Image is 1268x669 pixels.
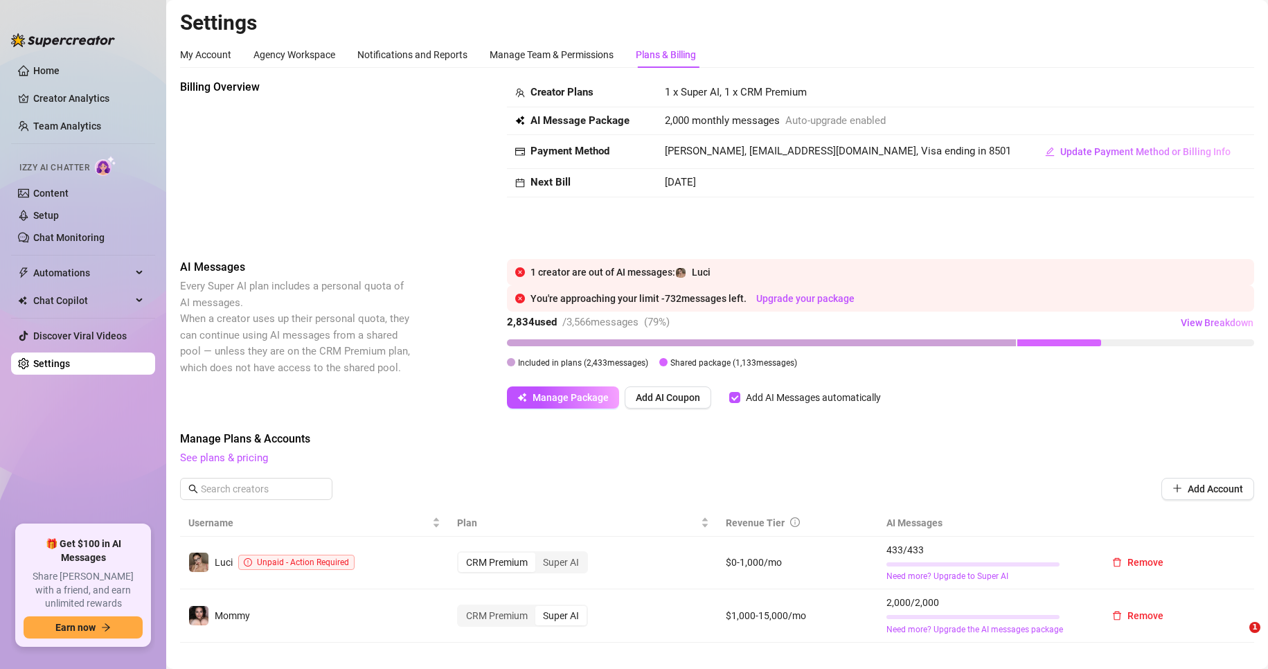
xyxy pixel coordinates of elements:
span: Luci [215,557,233,568]
img: Mommy [189,606,208,625]
div: Super AI [535,553,587,572]
span: close-circle [515,267,525,277]
span: Revenue Tier [726,517,785,528]
div: Super AI [535,606,587,625]
a: Discover Viral Videos [33,330,127,341]
th: AI Messages [878,510,1093,537]
span: [PERSON_NAME], [EMAIL_ADDRESS][DOMAIN_NAME], Visa ending in 8501 [665,145,1011,157]
a: Creator Analytics [33,87,144,109]
span: credit-card [515,147,525,157]
span: 433 / 433 [886,542,1084,557]
span: Manage Plans & Accounts [180,431,1254,447]
button: Manage Package [507,386,619,409]
span: Mommy [215,610,250,621]
span: exclamation-circle [244,558,252,567]
img: Luci [676,268,686,278]
span: close-circle [515,294,525,303]
div: My Account [180,47,231,62]
img: logo-BBDzfeDw.svg [11,33,115,47]
span: Billing Overview [180,79,413,96]
a: Content [33,188,69,199]
iframe: Intercom live chat [1221,622,1254,655]
span: info-circle [790,517,800,527]
strong: Creator Plans [530,86,593,98]
button: Earn nowarrow-right [24,616,143,639]
strong: Payment Method [530,145,609,157]
div: CRM Premium [458,606,535,625]
strong: AI Message Package [530,114,629,127]
div: Add AI Messages automatically [746,390,881,405]
td: $1,000-15,000/mo [717,589,879,643]
span: 1 x Super AI, 1 x CRM Premium [665,86,807,98]
button: Add AI Coupon [625,386,711,409]
span: Username [188,515,429,530]
a: See plans & pricing [180,452,268,464]
strong: 2,834 used [507,316,557,328]
div: Agency Workspace [253,47,335,62]
div: Notifications and Reports [357,47,467,62]
h2: Settings [180,10,1254,36]
th: Plan [449,510,717,537]
span: arrow-right [101,623,111,632]
span: 2,000 / 2,000 [886,595,1084,610]
span: Manage Package [533,392,609,403]
img: AI Chatter [95,156,116,176]
img: Chat Copilot [18,296,27,305]
span: edit [1045,147,1055,157]
span: search [188,484,198,494]
span: calendar [515,178,525,188]
div: segmented control [457,605,588,627]
div: 1 creator are out of AI messages: [530,265,1246,280]
img: Luci [189,553,208,572]
a: Team Analytics [33,121,101,132]
span: Automations [33,262,132,284]
td: $0-1,000/mo [717,537,879,590]
a: Settings [33,358,70,369]
a: Need more? Upgrade the AI messages package [886,623,1084,636]
span: AI Messages [180,259,413,276]
a: Home [33,65,60,76]
span: Share [PERSON_NAME] with a friend, and earn unlimited rewards [24,570,143,611]
span: team [515,88,525,98]
span: Unpaid - Action Required [257,557,349,567]
span: thunderbolt [18,267,29,278]
a: Upgrade your package [756,293,855,304]
span: 🎁 Get $100 in AI Messages [24,537,143,564]
button: Remove [1101,551,1175,573]
div: segmented control [457,551,588,573]
span: Add AI Coupon [636,392,700,403]
span: Update Payment Method or Billing Info [1060,146,1231,157]
a: Setup [33,210,59,221]
span: Remove [1127,557,1163,568]
span: 2,000 monthly messages [665,113,780,130]
span: Every Super AI plan includes a personal quota of AI messages. When a creator uses up their person... [180,280,410,374]
span: ( 79 %) [644,316,670,328]
a: Chat Monitoring [33,232,105,243]
th: Username [180,510,449,537]
div: Plans & Billing [636,47,696,62]
span: Izzy AI Chatter [19,161,89,175]
span: Included in plans ( 2,433 messages) [518,358,648,368]
span: Add Account [1188,483,1243,494]
button: Remove [1101,605,1175,627]
span: [DATE] [665,176,696,188]
span: Plan [457,515,698,530]
div: You're approaching your limit - 732 messages left. [530,291,1246,306]
button: View Breakdown [1180,312,1254,334]
span: Auto-upgrade enabled [785,113,886,130]
strong: Next Bill [530,176,571,188]
div: CRM Premium [458,553,535,572]
input: Search creators [201,481,313,497]
span: Chat Copilot [33,289,132,312]
span: / 3,566 messages [562,316,639,328]
span: plus [1172,483,1182,493]
span: 1 [1249,622,1260,633]
button: Update Payment Method or Billing Info [1034,141,1242,163]
a: Need more? Upgrade to Super AI [886,570,1084,583]
span: Earn now [55,622,96,633]
span: View Breakdown [1181,317,1253,328]
span: delete [1112,611,1122,621]
button: Add Account [1161,478,1254,500]
span: Luci [692,267,711,278]
span: Remove [1127,610,1163,621]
